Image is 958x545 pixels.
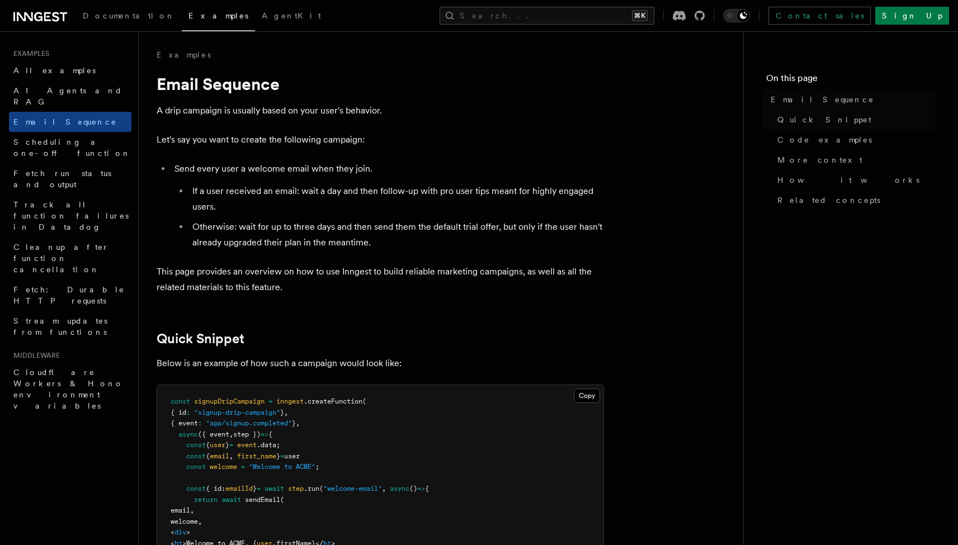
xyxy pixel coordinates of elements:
span: , [284,409,288,416]
span: first_name [237,452,276,460]
li: Otherwise: wait for up to three days and then send them the default trial offer, but only if the ... [189,219,604,250]
span: { id [171,409,186,416]
span: welcome [171,518,198,525]
span: , [190,506,194,514]
span: Fetch run status and output [13,169,111,189]
span: await [221,496,241,504]
span: async [390,485,409,492]
li: Send every user a welcome email when they join. [171,161,604,250]
a: Email Sequence [9,112,131,132]
a: Related concepts [773,190,936,210]
span: step [288,485,304,492]
p: Let's say you want to create the following campaign: [157,132,604,148]
span: ; [315,463,319,471]
span: ( [362,397,366,405]
span: Middleware [9,351,60,360]
span: } [225,441,229,449]
a: Examples [182,3,255,31]
span: const [171,397,190,405]
span: email [210,452,229,460]
span: Stream updates from functions [13,316,107,337]
a: Stream updates from functions [9,311,131,342]
span: Cleanup after function cancellation [13,243,109,274]
a: Contact sales [768,7,871,25]
span: { id: [206,485,225,492]
span: Examples [188,11,248,20]
span: = [241,463,245,471]
span: => [417,485,425,492]
span: = [229,441,233,449]
span: = [280,452,284,460]
span: return [194,496,218,504]
span: } [292,419,296,427]
span: ( [319,485,323,492]
a: Scheduling a one-off function [9,132,131,163]
span: ({ event [198,430,229,438]
span: const [186,452,206,460]
span: div [174,528,186,536]
a: Sign Up [875,7,949,25]
span: Email Sequence [771,94,874,105]
a: How it works [773,170,936,190]
button: Search...⌘K [440,7,654,25]
span: = [257,485,261,492]
span: How it works [777,174,919,186]
span: Code examples [777,134,872,145]
span: All examples [13,66,96,75]
span: : [198,419,202,427]
button: Copy [574,388,600,403]
span: Examples [9,49,49,58]
a: All examples [9,60,131,80]
span: () [409,485,417,492]
span: , [229,430,233,438]
span: "welcome-email" [323,485,382,492]
span: .createFunction [304,397,362,405]
span: ( [280,496,284,504]
span: const [186,441,206,449]
span: step }) [233,430,261,438]
span: { [268,430,272,438]
span: Fetch: Durable HTTP requests [13,285,125,305]
a: Email Sequence [766,89,936,110]
a: AI Agents and RAG [9,80,131,112]
span: "signup-drip-campaign" [194,409,280,416]
a: Cleanup after function cancellation [9,237,131,279]
span: { event [171,419,198,427]
span: email [171,506,190,514]
span: , [382,485,386,492]
span: emailId [225,485,253,492]
span: const [186,485,206,492]
p: A drip campaign is usually based on your user's behavior. [157,103,604,119]
a: Quick Snippet [773,110,936,130]
span: Documentation [83,11,175,20]
span: welcome [210,463,237,471]
span: , [198,518,202,525]
span: > [186,528,190,536]
span: event [237,441,257,449]
span: More context [777,154,862,165]
span: Email Sequence [13,117,117,126]
span: => [261,430,268,438]
h4: On this page [766,72,936,89]
span: .data; [257,441,280,449]
span: inngest [276,397,304,405]
span: { [206,452,210,460]
span: await [265,485,284,492]
a: More context [773,150,936,170]
span: < [171,528,174,536]
span: signupDripCampaign [194,397,265,405]
span: } [253,485,257,492]
span: .run [304,485,319,492]
span: Scheduling a one-off function [13,138,131,158]
span: , [296,419,300,427]
p: This page provides an overview on how to use Inngest to build reliable marketing campaigns, as we... [157,264,604,295]
span: AgentKit [262,11,321,20]
kbd: ⌘K [632,10,648,21]
span: } [280,409,284,416]
span: AI Agents and RAG [13,86,122,106]
span: const [186,463,206,471]
a: Fetch: Durable HTTP requests [9,279,131,311]
a: Cloudflare Workers & Hono environment variables [9,362,131,416]
a: Code examples [773,130,936,150]
span: sendEmail [245,496,280,504]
